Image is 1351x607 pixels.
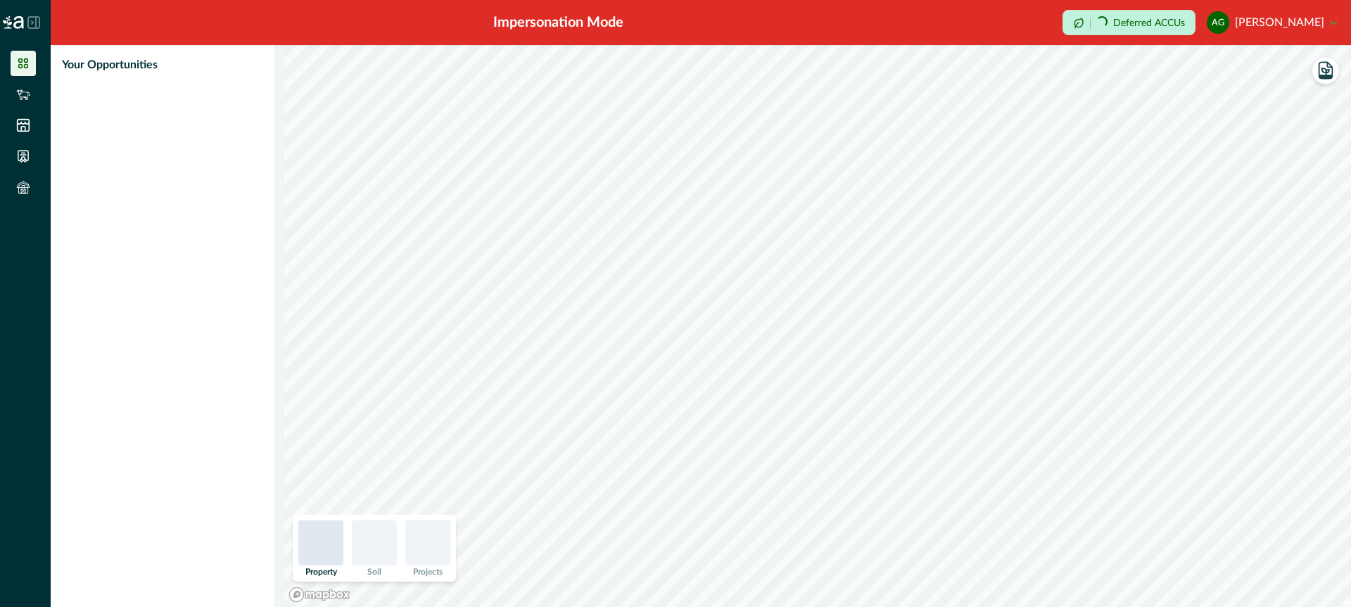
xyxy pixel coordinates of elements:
[62,56,158,73] p: Your Opportunities
[3,16,24,29] img: Logo
[413,568,443,576] p: Projects
[305,568,337,576] p: Property
[367,568,381,576] p: Soil
[1207,6,1337,39] button: adam gunthorpe[PERSON_NAME]
[493,12,623,33] div: Impersonation Mode
[288,587,350,603] a: Mapbox logo
[1113,18,1185,28] p: Deferred ACCUs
